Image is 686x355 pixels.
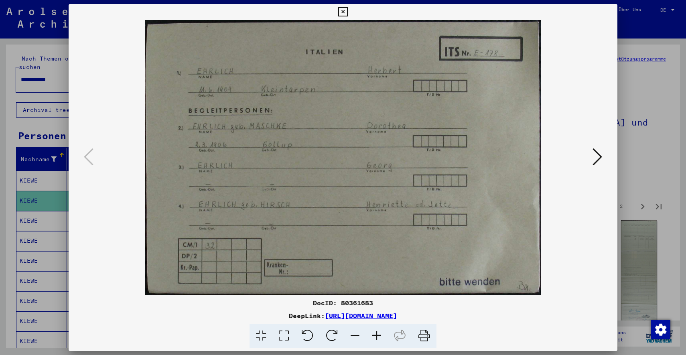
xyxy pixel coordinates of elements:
[96,20,590,295] img: 001.jpg
[651,320,670,339] img: Zustimmung ändern
[651,320,670,339] div: Zustimmung ändern
[69,298,617,308] div: DocID: 80361683
[325,312,397,320] a: [URL][DOMAIN_NAME]
[69,311,617,321] div: DeepLink:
